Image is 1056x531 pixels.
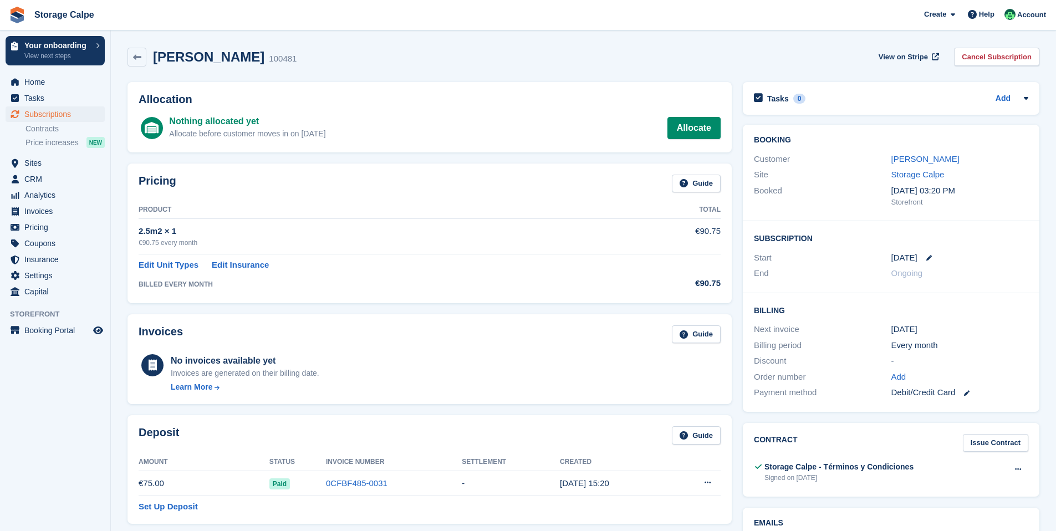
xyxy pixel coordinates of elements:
h2: Contract [754,434,798,452]
td: - [462,471,560,496]
a: 0CFBF485-0031 [326,478,387,488]
span: Booking Portal [24,323,91,338]
a: Learn More [171,381,319,393]
div: Debit/Credit Card [891,386,1028,399]
div: 2.5m2 × 1 [139,225,626,238]
a: Guide [672,175,721,193]
h2: Pricing [139,175,176,193]
a: Issue Contract [963,434,1028,452]
td: €90.75 [626,219,721,254]
h2: Billing [754,304,1028,315]
td: €75.00 [139,471,269,496]
div: €90.75 every month [139,238,626,248]
a: menu [6,284,105,299]
a: menu [6,219,105,235]
div: 100481 [269,53,297,65]
a: menu [6,90,105,106]
span: Create [924,9,946,20]
div: NEW [86,137,105,148]
div: [DATE] [891,323,1028,336]
h2: Deposit [139,426,179,445]
a: menu [6,203,105,219]
span: Home [24,74,91,90]
span: Subscriptions [24,106,91,122]
th: Invoice Number [326,453,462,471]
th: Settlement [462,453,560,471]
span: Insurance [24,252,91,267]
div: Customer [754,153,891,166]
a: menu [6,323,105,338]
div: No invoices available yet [171,354,319,367]
time: 2025-08-08 13:20:37 UTC [560,478,609,488]
a: Your onboarding View next steps [6,36,105,65]
div: Start [754,252,891,264]
th: Product [139,201,626,219]
div: Payment method [754,386,891,399]
p: Your onboarding [24,42,90,49]
th: Created [560,453,669,471]
h2: Booking [754,136,1028,145]
div: BILLED EVERY MONTH [139,279,626,289]
h2: Invoices [139,325,183,344]
div: Site [754,169,891,181]
a: Preview store [91,324,105,337]
th: Total [626,201,721,219]
a: Add [891,371,906,384]
span: Paid [269,478,290,489]
span: Sites [24,155,91,171]
div: 0 [793,94,806,104]
time: 2025-08-17 22:00:00 UTC [891,252,917,264]
th: Amount [139,453,269,471]
div: Booked [754,185,891,208]
a: Allocate [667,117,721,139]
a: Contracts [25,124,105,134]
a: Cancel Subscription [954,48,1039,66]
a: Guide [672,325,721,344]
h2: Emails [754,519,1028,528]
div: Billing period [754,339,891,352]
h2: Allocation [139,93,721,106]
div: Invoices are generated on their billing date. [171,367,319,379]
span: Analytics [24,187,91,203]
a: Edit Unit Types [139,259,198,272]
div: Allocate before customer moves in on [DATE] [169,128,325,140]
div: Next invoice [754,323,891,336]
div: End [754,267,891,280]
span: Pricing [24,219,91,235]
a: menu [6,106,105,122]
span: Tasks [24,90,91,106]
h2: Subscription [754,232,1028,243]
span: Coupons [24,236,91,251]
a: menu [6,187,105,203]
h2: [PERSON_NAME] [153,49,264,64]
h2: Tasks [767,94,789,104]
span: Storefront [10,309,110,320]
div: Every month [891,339,1028,352]
div: [DATE] 03:20 PM [891,185,1028,197]
a: menu [6,236,105,251]
span: Help [979,9,994,20]
a: menu [6,155,105,171]
span: Capital [24,284,91,299]
div: Signed on [DATE] [764,473,914,483]
div: Learn More [171,381,212,393]
a: Storage Calpe [891,170,945,179]
div: Discount [754,355,891,367]
div: - [891,355,1028,367]
span: Settings [24,268,91,283]
div: Storefront [891,197,1028,208]
a: Storage Calpe [30,6,99,24]
a: View on Stripe [874,48,941,66]
a: [PERSON_NAME] [891,154,960,164]
a: Add [996,93,1011,105]
div: Nothing allocated yet [169,115,325,128]
a: menu [6,171,105,187]
span: View on Stripe [879,52,928,63]
a: menu [6,74,105,90]
th: Status [269,453,326,471]
span: CRM [24,171,91,187]
a: Guide [672,426,721,445]
a: menu [6,252,105,267]
div: Storage Calpe - Términos y Condiciones [764,461,914,473]
img: Calpe Storage [1004,9,1016,20]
